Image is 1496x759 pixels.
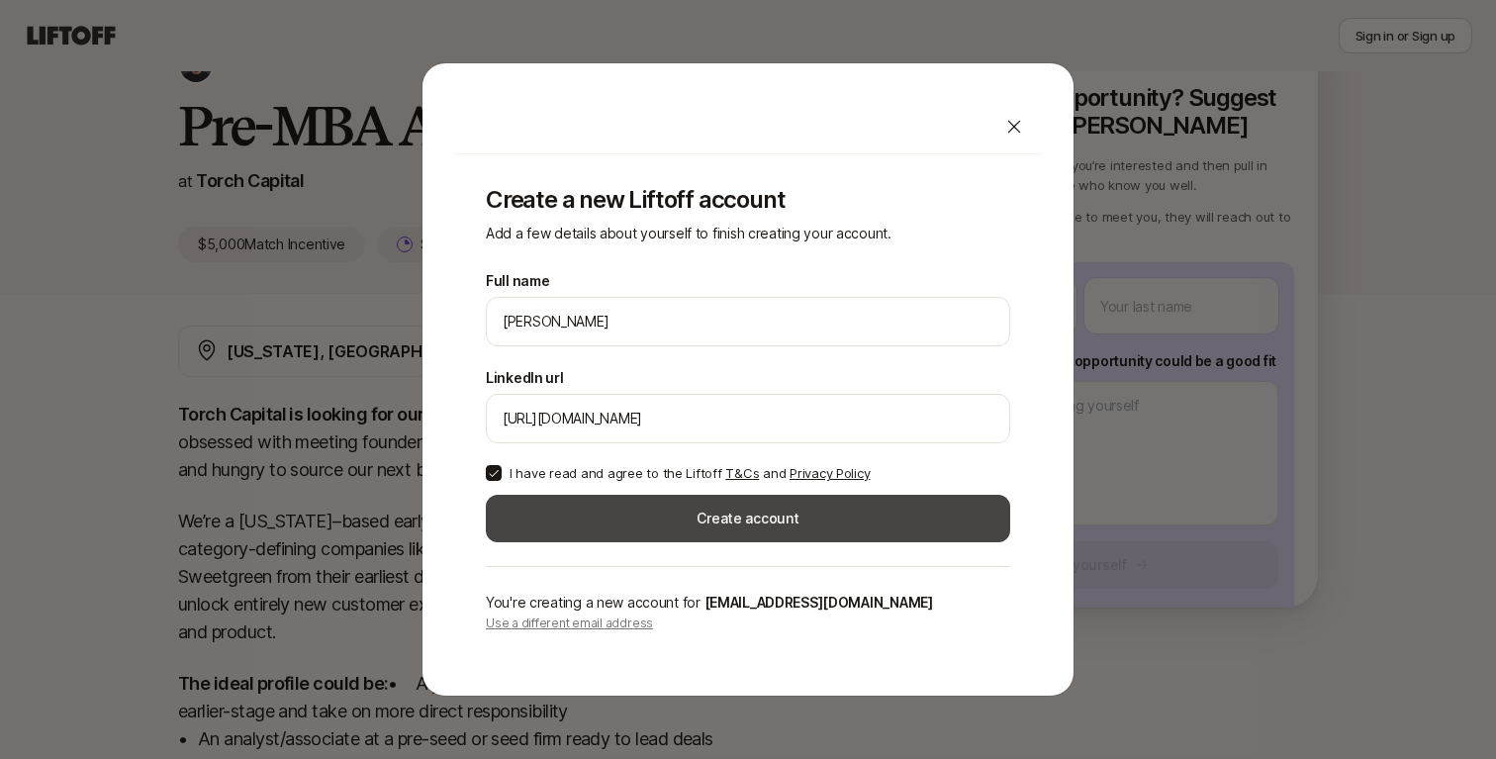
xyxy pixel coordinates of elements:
a: T&Cs [725,465,759,481]
input: e.g. Melanie Perkins [503,310,993,333]
p: You're creating a new account for [486,591,1010,615]
a: Privacy Policy [790,465,870,481]
p: We'll use [PERSON_NAME] as your preferred name. [486,350,831,354]
label: LinkedIn url [486,366,564,390]
span: [EMAIL_ADDRESS][DOMAIN_NAME] [704,594,933,611]
p: Add a few details about yourself to finish creating your account. [486,222,1010,245]
label: Full name [486,269,549,293]
button: I have read and agree to the Liftoff T&Cs and Privacy Policy [486,465,502,481]
p: Create a new Liftoff account [486,186,1010,214]
input: e.g. https://www.linkedin.com/in/melanie-perkins [503,407,993,430]
p: I have read and agree to the Liftoff and [510,463,870,483]
p: Use a different email address [486,615,1010,632]
button: Create account [486,495,1010,542]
